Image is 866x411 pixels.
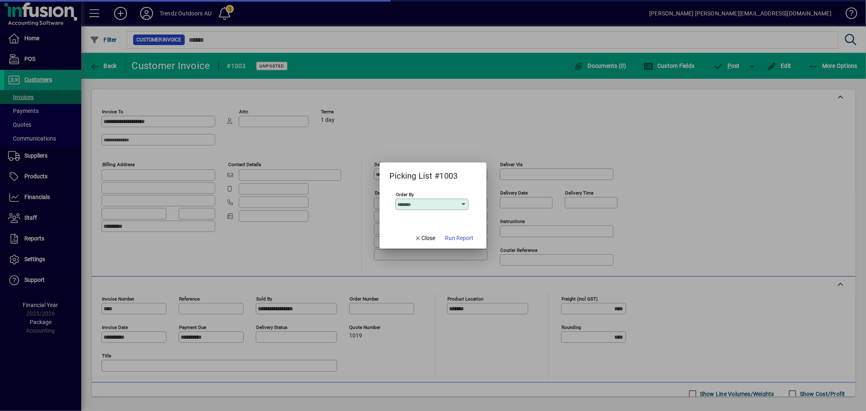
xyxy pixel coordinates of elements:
button: Run Report [442,231,477,245]
mat-label: Order By [396,192,414,197]
h2: Picking List #1003 [380,162,468,182]
span: Close [415,234,436,242]
span: Run Report [445,234,473,242]
button: Close [411,231,439,245]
